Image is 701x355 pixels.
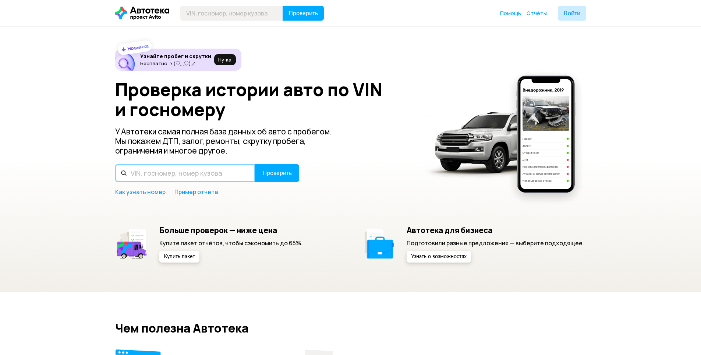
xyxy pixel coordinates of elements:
p: У Автотеки самая полная база данных об авто с пробегом. Мы покажем ДТП, залог, ремонты, скрутку п... [115,127,344,155]
button: Купить пакет [159,251,199,263]
span: Купить пакет [164,254,195,259]
h5: Больше проверок — ниже цена [159,225,302,235]
a: Как узнать номер [115,188,166,196]
button: Проверить [255,164,299,182]
span: Проверить [288,10,318,16]
a: Помощь [500,10,521,17]
span: Войти [564,10,580,16]
h2: Чем полезна Автотека [115,321,586,335]
h5: Автотека для бизнеса [407,225,584,235]
span: Узнать о возможностях [411,254,467,259]
a: Пример отчёта [174,188,218,196]
span: Проверить [262,170,292,176]
button: Проверить [283,6,324,21]
input: VIN, госномер, номер кузова [180,6,283,21]
span: Ну‑ка [218,57,231,63]
button: Узнать о возможностях [407,251,471,263]
a: Отчёты [527,10,547,17]
p: Бесплатно ヽ(♡‿♡)ノ [140,60,211,66]
h1: Проверка истории авто по VIN и госномеру [115,80,414,119]
h6: Узнайте пробег и скрутки [140,53,211,60]
input: VIN, госномер, номер кузова [115,164,255,182]
button: Войти [558,6,586,21]
p: Купите пакет отчётов, чтобы сэкономить до 65%. [159,239,302,247]
p: Подготовили разные предложения — выберите подходящее. [407,239,584,247]
strong: Новинка [127,42,149,52]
